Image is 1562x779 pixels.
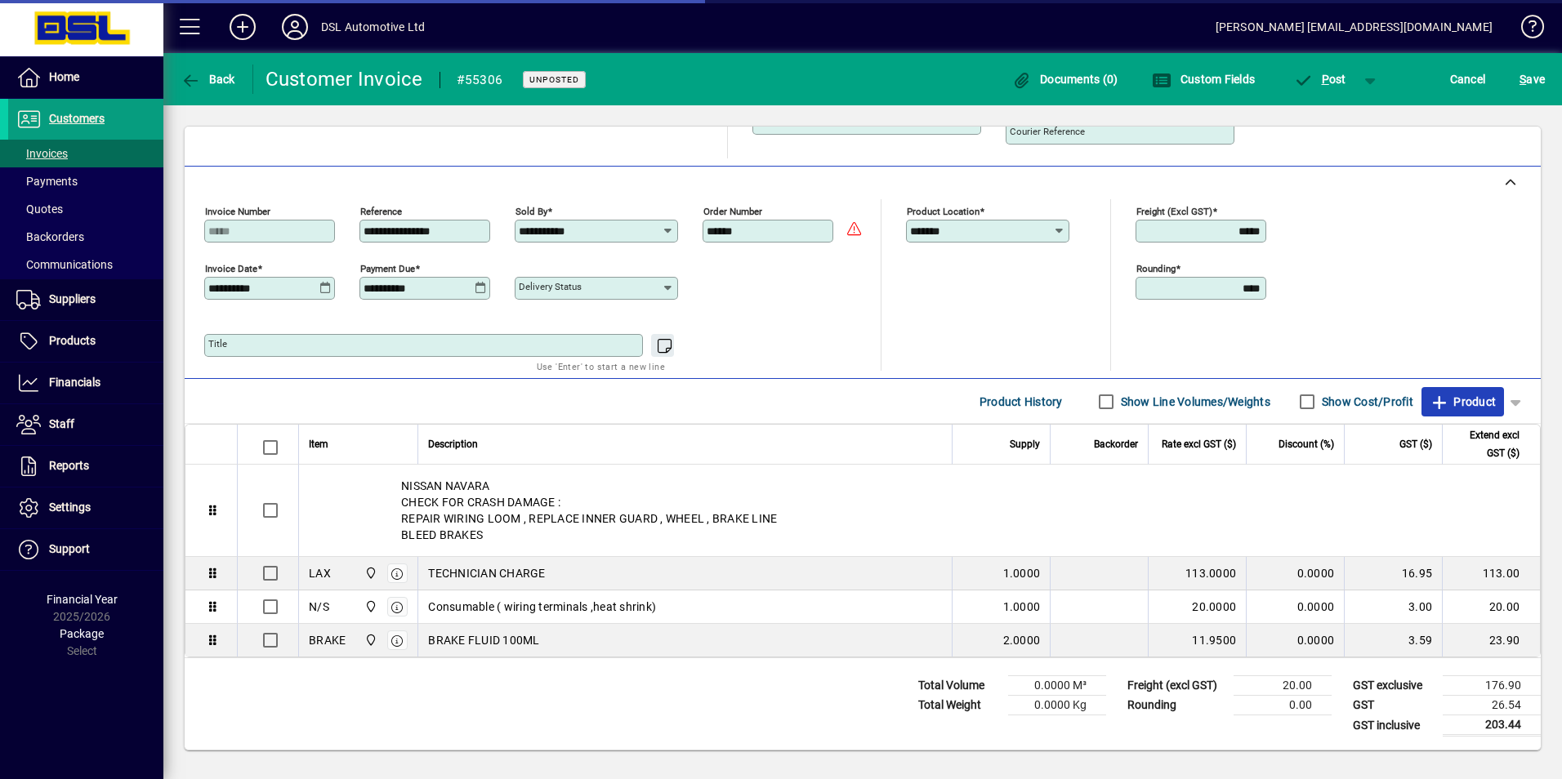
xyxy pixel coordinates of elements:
a: Knowledge Base [1509,3,1542,56]
a: Staff [8,404,163,445]
span: S [1520,73,1526,86]
span: TECHNICIAN CHARGE [428,565,545,581]
button: Back [176,65,239,94]
div: NISSAN NAVARA CHECK FOR CRASH DAMAGE : REPAIR WIRING LOOM , REPLACE INNER GUARD , WHEEL , BRAKE L... [299,465,1540,556]
button: Product History [973,387,1069,416]
td: GST [1345,696,1443,715]
span: Custom Fields [1152,73,1255,86]
td: Rounding [1119,696,1234,715]
span: Home [49,70,79,83]
td: 0.0000 M³ [1008,676,1106,696]
td: 3.59 [1344,624,1442,657]
a: Products [8,321,163,362]
span: Extend excl GST ($) [1453,426,1520,462]
div: #55306 [457,67,503,93]
span: Payments [16,175,78,188]
span: Backorder [1094,435,1138,453]
span: Quotes [16,203,63,216]
mat-label: Rounding [1136,263,1176,274]
mat-label: Freight (excl GST) [1136,206,1212,217]
div: LAX [309,565,331,581]
button: Custom Fields [1148,65,1259,94]
button: Profile [269,12,321,42]
div: DSL Automotive Ltd [321,14,425,40]
span: GST ($) [1399,435,1432,453]
button: Post [1285,65,1354,94]
span: 1.0000 [1003,599,1041,615]
span: Reports [49,459,89,472]
div: 11.9500 [1158,632,1236,648]
span: Financials [49,376,100,389]
span: Item [309,435,328,453]
span: Backorders [16,230,84,243]
span: ost [1293,73,1346,86]
button: Add [216,12,269,42]
td: 26.54 [1443,696,1541,715]
a: Invoices [8,140,163,167]
span: Discount (%) [1279,435,1334,453]
td: Total Weight [910,696,1008,715]
span: Central [360,631,379,649]
mat-label: Order number [703,206,762,217]
label: Show Cost/Profit [1319,394,1413,410]
span: 2.0000 [1003,632,1041,648]
span: Product [1430,389,1496,415]
a: Payments [8,167,163,195]
span: Support [49,542,90,555]
td: Total Volume [910,676,1008,696]
td: GST exclusive [1345,676,1443,696]
span: BRAKE FLUID 100ML [428,632,539,648]
div: Customer Invoice [266,66,423,92]
mat-label: Invoice number [205,206,270,217]
span: Product History [980,389,1063,415]
a: Communications [8,251,163,278]
span: 1.0000 [1003,565,1041,581]
td: 203.44 [1443,715,1541,736]
button: Cancel [1446,65,1490,94]
span: P [1322,73,1329,86]
label: Show Line Volumes/Weights [1118,394,1270,410]
mat-label: Delivery status [519,281,582,292]
td: 113.00 [1442,557,1540,590]
div: 20.0000 [1158,599,1236,615]
td: 0.00 [1234,696,1332,715]
td: 0.0000 [1246,624,1344,657]
button: Documents (0) [1008,65,1122,94]
td: GST inclusive [1345,715,1443,736]
div: 113.0000 [1158,565,1236,581]
span: Settings [49,501,91,514]
a: Financials [8,363,163,403]
td: 20.00 [1442,590,1540,624]
td: 0.0000 [1246,557,1344,590]
a: Backorders [8,223,163,251]
a: Settings [8,487,163,528]
mat-label: Title [208,338,227,349]
span: Description [428,435,478,453]
a: Home [8,57,163,98]
a: Quotes [8,195,163,223]
span: Suppliers [49,292,96,305]
td: 176.90 [1443,676,1541,696]
span: Supply [1010,435,1040,453]
mat-label: Invoice date [205,263,257,274]
td: 0.0000 [1246,590,1344,624]
mat-label: Payment due [360,263,415,274]
td: 20.00 [1234,676,1332,696]
div: N/S [309,599,329,615]
mat-label: Sold by [515,206,547,217]
span: Customers [49,112,105,125]
span: Rate excl GST ($) [1162,435,1236,453]
span: Unposted [529,74,579,85]
span: Central [360,564,379,582]
span: Central [360,598,379,616]
span: Package [60,627,104,640]
a: Suppliers [8,279,163,320]
span: Invoices [16,147,68,160]
span: Financial Year [47,593,118,606]
td: 16.95 [1344,557,1442,590]
span: Documents (0) [1012,73,1118,86]
div: [PERSON_NAME] [EMAIL_ADDRESS][DOMAIN_NAME] [1216,14,1493,40]
a: Support [8,529,163,570]
button: Save [1515,65,1549,94]
mat-label: Reference [360,206,402,217]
